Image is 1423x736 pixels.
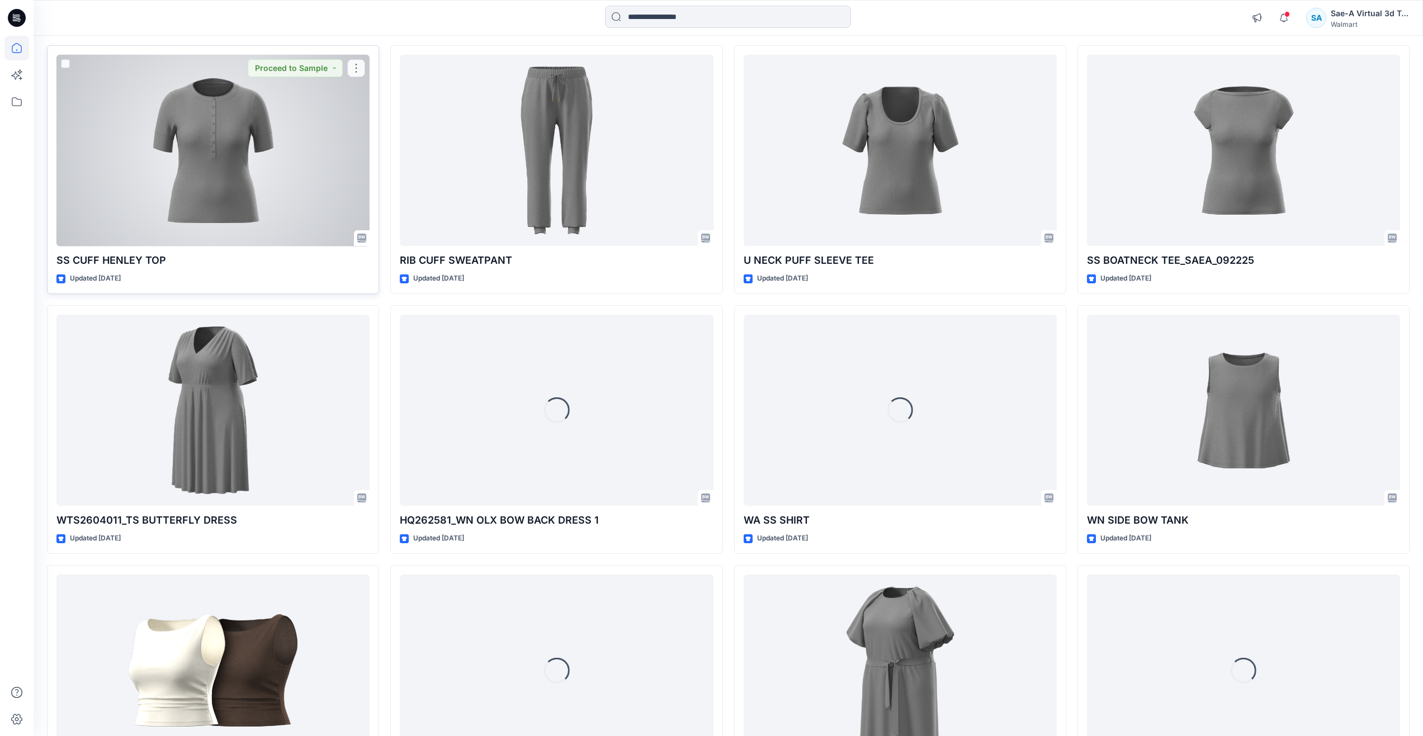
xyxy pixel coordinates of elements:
p: Updated [DATE] [70,273,121,284]
div: SA [1306,8,1326,28]
p: U NECK PUFF SLEEVE TEE [744,253,1057,268]
a: U NECK PUFF SLEEVE TEE [744,55,1057,246]
p: SS BOATNECK TEE_SAEA_092225 [1087,253,1400,268]
a: SS CUFF HENLEY TOP [56,55,370,246]
p: Updated [DATE] [1100,273,1151,284]
a: SS BOATNECK TEE_SAEA_092225 [1087,55,1400,246]
p: WN SIDE BOW TANK [1087,512,1400,528]
p: Updated [DATE] [757,273,808,284]
div: Sae-A Virtual 3d Team [1331,7,1409,20]
div: Walmart [1331,20,1409,29]
p: SS CUFF HENLEY TOP [56,253,370,268]
p: Updated [DATE] [413,533,464,544]
p: Updated [DATE] [70,533,121,544]
p: Updated [DATE] [413,273,464,284]
p: WTS2604011_TS BUTTERFLY DRESS [56,512,370,528]
a: WTS2604011_TS BUTTERFLY DRESS [56,315,370,506]
p: WA SS SHIRT [744,512,1057,528]
p: RIB CUFF SWEATPANT [400,253,713,268]
p: HQ262581_WN OLX BOW BACK DRESS 1 [400,512,713,528]
p: Updated [DATE] [757,533,808,544]
p: Updated [DATE] [1100,533,1151,544]
a: RIB CUFF SWEATPANT [400,55,713,246]
a: WN SIDE BOW TANK [1087,315,1400,506]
